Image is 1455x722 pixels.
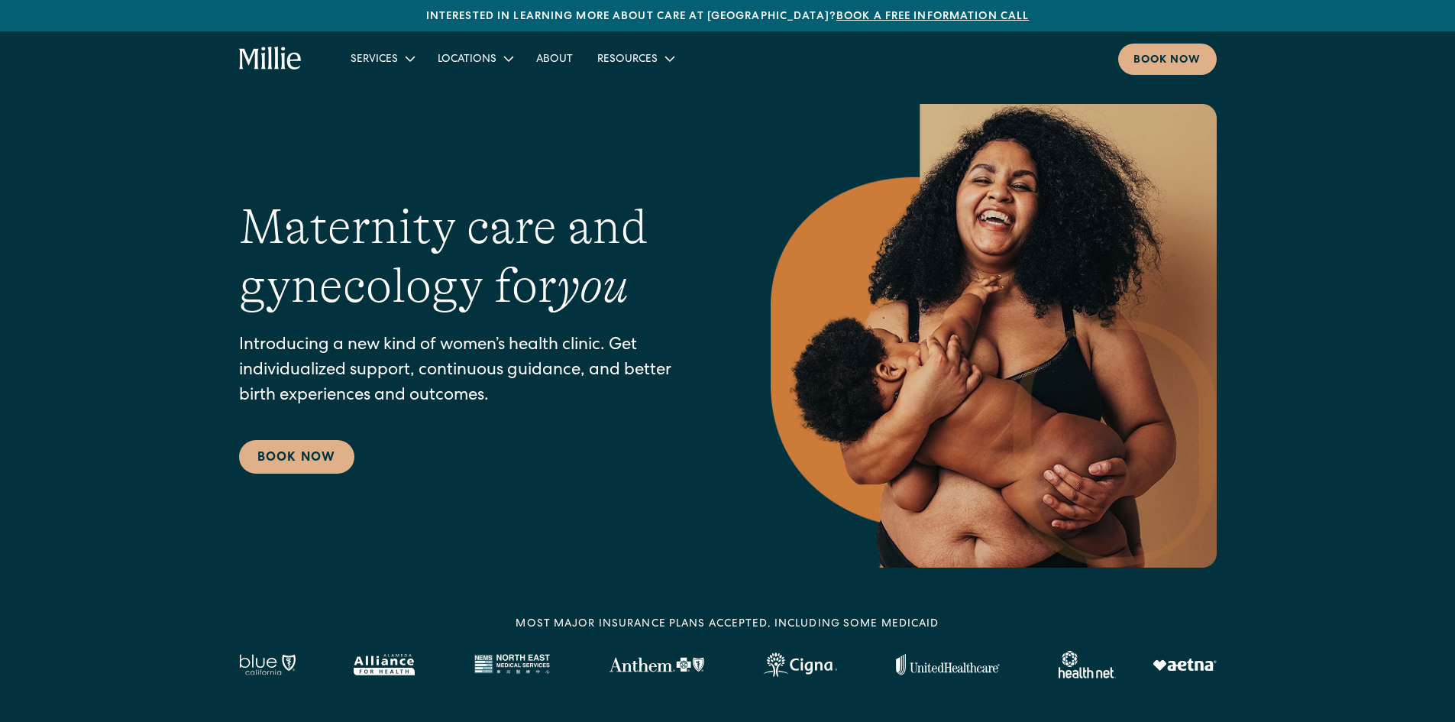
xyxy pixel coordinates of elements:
div: Locations [438,52,496,68]
a: Book a free information call [836,11,1029,22]
img: Cigna logo [763,652,837,677]
a: Book now [1118,44,1217,75]
img: Healthnet logo [1059,651,1116,678]
em: you [557,258,629,313]
img: Blue California logo [239,654,296,675]
div: MOST MAJOR INSURANCE PLANS ACCEPTED, INCLUDING some MEDICAID [516,617,939,633]
img: Anthem Logo [609,657,704,672]
img: North East Medical Services logo [474,654,550,675]
a: home [239,47,302,71]
div: Services [351,52,398,68]
div: Locations [425,46,524,71]
a: About [524,46,585,71]
div: Resources [597,52,658,68]
img: Smiling mother with her baby in arms, celebrating body positivity and the nurturing bond of postp... [771,104,1217,568]
div: Services [338,46,425,71]
p: Introducing a new kind of women’s health clinic. Get individualized support, continuous guidance,... [239,334,710,410]
img: Aetna logo [1153,659,1217,671]
img: Alameda Alliance logo [354,654,414,675]
img: United Healthcare logo [896,654,1000,675]
div: Resources [585,46,685,71]
h1: Maternity care and gynecology for [239,198,710,316]
div: Book now [1133,53,1201,69]
a: Book Now [239,440,354,474]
